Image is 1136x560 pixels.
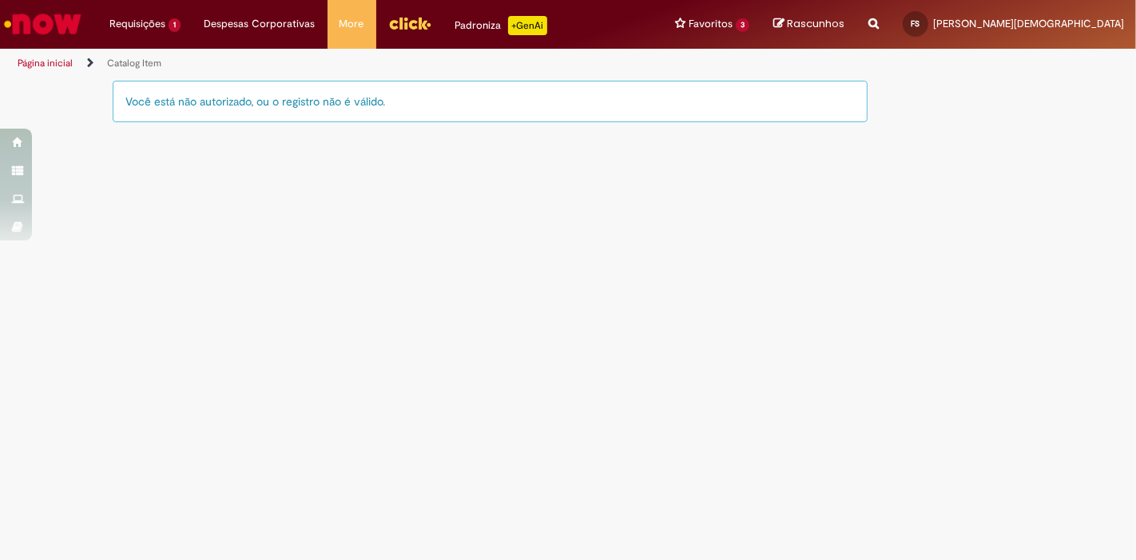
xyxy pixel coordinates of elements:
[787,16,844,31] span: Rascunhos
[18,57,73,70] a: Página inicial
[12,49,745,78] ul: Trilhas de página
[107,57,161,70] a: Catalog Item
[773,17,844,32] a: Rascunhos
[455,16,547,35] div: Padroniza
[736,18,749,32] span: 3
[508,16,547,35] p: +GenAi
[2,8,84,40] img: ServiceNow
[169,18,181,32] span: 1
[388,11,431,35] img: click_logo_yellow_360x200.png
[933,17,1124,30] span: [PERSON_NAME][DEMOGRAPHIC_DATA]
[109,16,165,32] span: Requisições
[205,16,316,32] span: Despesas Corporativas
[113,81,868,122] div: Você está não autorizado, ou o registro não é válido.
[340,16,364,32] span: More
[912,18,920,29] span: FS
[689,16,733,32] span: Favoritos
